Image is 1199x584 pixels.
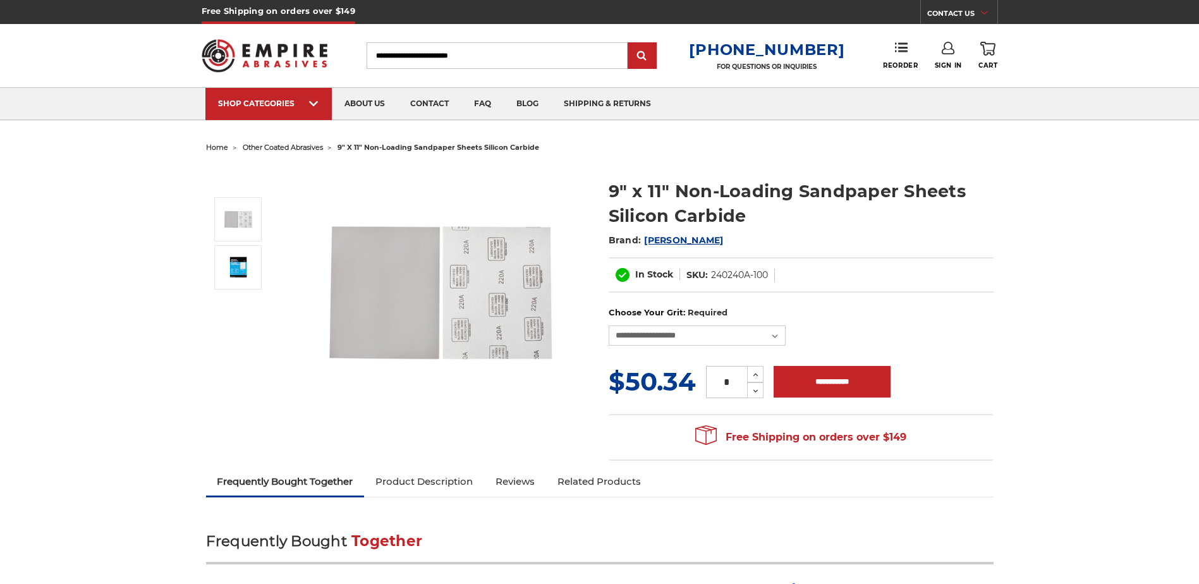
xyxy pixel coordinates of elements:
dt: SKU: [686,269,708,282]
a: faq [461,88,504,120]
a: Reviews [484,468,546,496]
div: SHOP CATEGORIES [218,99,319,108]
a: other coated abrasives [243,143,323,152]
small: Required [688,307,727,317]
h1: 9" x 11" Non-Loading Sandpaper Sheets Silicon Carbide [609,179,994,228]
span: Frequently Bought [206,532,347,550]
a: CONTACT US [927,6,997,24]
a: Reorder [883,42,918,69]
span: Reorder [883,61,918,70]
a: home [206,143,228,152]
a: [PERSON_NAME] [644,234,723,246]
span: Cart [978,61,997,70]
img: 9 inch x 11 inch Silicon Carbide Sandpaper Sheet [222,204,254,235]
a: blog [504,88,551,120]
a: [PHONE_NUMBER] [689,40,844,59]
span: $50.34 [609,366,696,397]
img: silicon carbide non loading sandpaper pack [222,255,254,279]
a: Related Products [546,468,652,496]
label: Choose Your Grit: [609,307,994,319]
span: Free Shipping on orders over $149 [695,425,906,450]
span: In Stock [635,269,673,280]
a: about us [332,88,398,120]
a: contact [398,88,461,120]
p: FOR QUESTIONS OR INQUIRIES [689,63,844,71]
span: Brand: [609,234,642,246]
dd: 240240A-100 [711,269,768,282]
span: Sign In [935,61,962,70]
a: shipping & returns [551,88,664,120]
img: 9 inch x 11 inch Silicon Carbide Sandpaper Sheet [314,166,567,418]
a: Frequently Bought Together [206,468,365,496]
img: Empire Abrasives [202,31,328,80]
span: 9" x 11" non-loading sandpaper sheets silicon carbide [338,143,539,152]
a: Product Description [364,468,484,496]
span: Together [351,532,422,550]
a: Cart [978,42,997,70]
